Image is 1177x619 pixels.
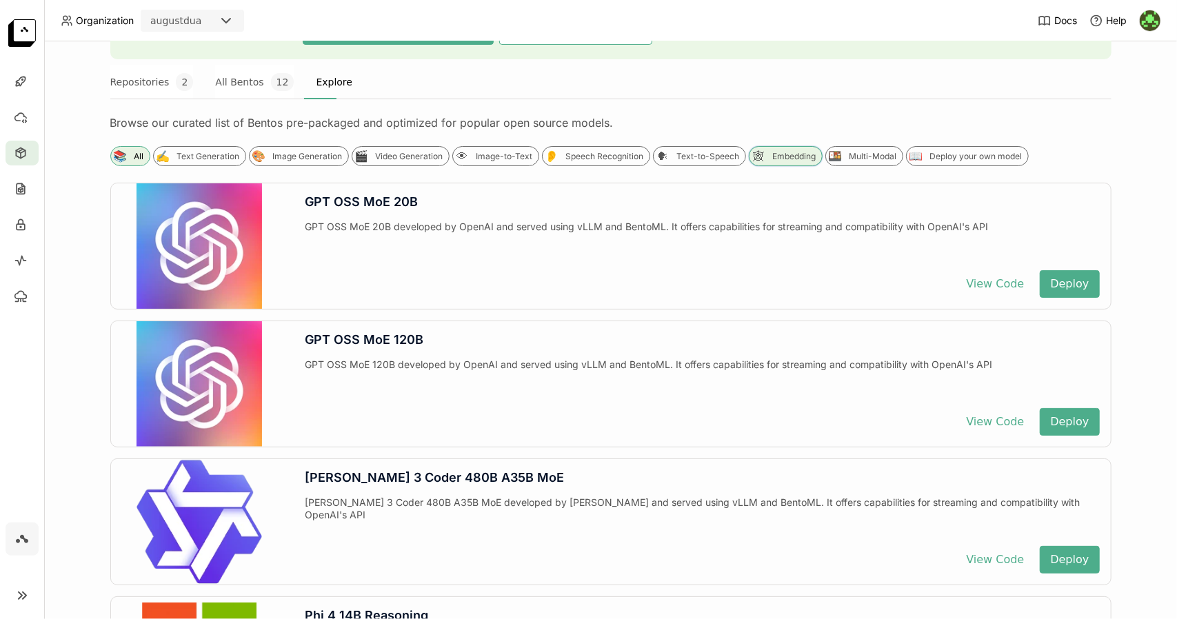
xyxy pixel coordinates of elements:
[545,149,559,163] div: 👂
[455,149,470,163] div: 👁
[156,149,170,163] div: ✍️
[76,14,134,27] span: Organization
[1106,14,1127,27] span: Help
[773,151,816,162] div: Embedding
[305,194,1100,210] div: GPT OSS MoE 20B
[203,14,204,28] input: Selected augustdua.
[110,65,194,99] button: Repositories
[909,149,923,163] div: 📖
[305,332,1100,347] div: GPT OSS MoE 120B
[177,151,240,162] div: Text Generation
[752,149,766,163] div: 🕸
[1140,10,1160,31] img: August Dua
[677,151,740,162] div: Text-to-Speech
[137,321,262,447] img: GPT OSS MoE 120B
[352,146,450,166] div: 🎬Video Generation
[1040,270,1099,298] button: Deploy
[542,146,650,166] div: 👂Speech Recognition
[252,149,266,163] div: 🎨
[452,146,539,166] div: 👁Image-to-Text
[305,358,1100,397] div: GPT OSS MoE 120B developed by OpenAI and served using vLLM and BentoML. It offers capabilities fo...
[215,65,294,99] button: All Bentos
[1040,546,1099,574] button: Deploy
[656,149,670,163] div: 🗣
[113,149,128,163] div: 📚
[930,151,1023,162] div: Deploy your own model
[273,151,343,162] div: Image Generation
[316,65,352,99] button: Explore
[828,149,843,163] div: 🍱
[1089,14,1127,28] div: Help
[110,116,1111,130] div: Browse our curated list of Bentos pre-packaged and optimized for popular open source models.
[849,151,897,162] div: Multi-Modal
[376,151,443,162] div: Video Generation
[134,151,144,162] div: All
[956,408,1034,436] button: View Code
[150,14,201,28] div: augustdua
[110,146,150,166] div: 📚All
[8,19,36,47] img: logo
[305,496,1100,535] div: [PERSON_NAME] 3 Coder 480B A35B MoE developed by [PERSON_NAME] and served using vLLM and BentoML....
[956,270,1034,298] button: View Code
[825,146,903,166] div: 🍱Multi-Modal
[137,183,262,309] img: GPT OSS MoE 20B
[1040,408,1099,436] button: Deploy
[1054,14,1077,27] span: Docs
[153,146,246,166] div: ✍️Text Generation
[305,470,1100,485] div: [PERSON_NAME] 3 Coder 480B A35B MoE
[566,151,644,162] div: Speech Recognition
[1038,14,1077,28] a: Docs
[271,73,294,91] span: 12
[176,73,193,91] span: 2
[305,221,1100,259] div: GPT OSS MoE 20B developed by OpenAI and served using vLLM and BentoML. It offers capabilities for...
[476,151,533,162] div: Image-to-Text
[653,146,746,166] div: 🗣Text-to-Speech
[749,146,823,166] div: 🕸Embedding
[956,546,1034,574] button: View Code
[354,149,369,163] div: 🎬
[906,146,1029,166] div: 📖Deploy your own model
[249,146,349,166] div: 🎨Image Generation
[137,459,262,585] img: Qwen 3 Coder 480B A35B MoE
